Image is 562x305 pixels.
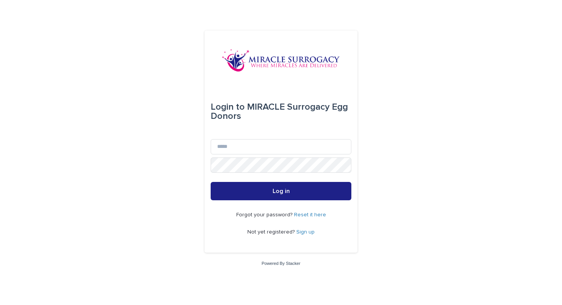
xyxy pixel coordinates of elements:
span: Log in [273,188,290,194]
div: MIRACLE Surrogacy Egg Donors [211,96,351,127]
span: Not yet registered? [247,229,296,235]
img: OiFFDOGZQuirLhrlO1ag [222,49,340,72]
span: Forgot your password? [236,212,294,217]
a: Reset it here [294,212,326,217]
button: Log in [211,182,351,200]
span: Login to [211,102,245,112]
a: Sign up [296,229,315,235]
a: Powered By Stacker [262,261,300,266]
